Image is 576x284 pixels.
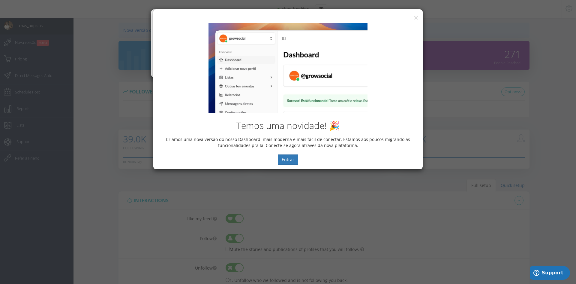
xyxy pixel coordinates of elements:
p: Criamos uma nova versão do nosso Dashboard, mais moderna e mais fácil de conectar. Estamos aos po... [158,136,418,148]
h2: Temos uma novidade! 🎉 [158,121,418,130]
button: Entrar [278,154,298,165]
button: × [414,14,418,22]
iframe: Opens a widget where you can find more information [530,266,570,281]
img: New Dashboard [208,23,367,113]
